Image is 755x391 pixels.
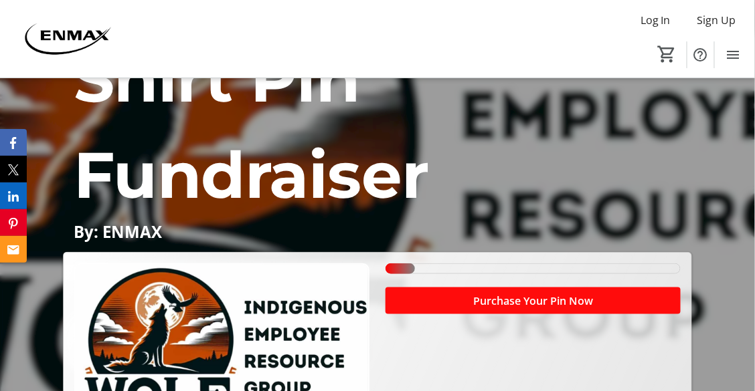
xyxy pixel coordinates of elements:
[386,263,681,274] div: 10% of fundraising goal reached
[655,42,679,66] button: Cart
[8,5,127,72] img: ENMAX 's Logo
[74,223,681,241] p: By: ENMAX
[687,9,747,31] button: Sign Up
[386,287,681,314] button: Purchase Your Pin Now
[473,293,593,309] span: Purchase Your Pin Now
[720,41,747,68] button: Menu
[641,12,671,28] span: Log In
[630,9,681,31] button: Log In
[687,41,714,68] button: Help
[697,12,736,28] span: Sign Up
